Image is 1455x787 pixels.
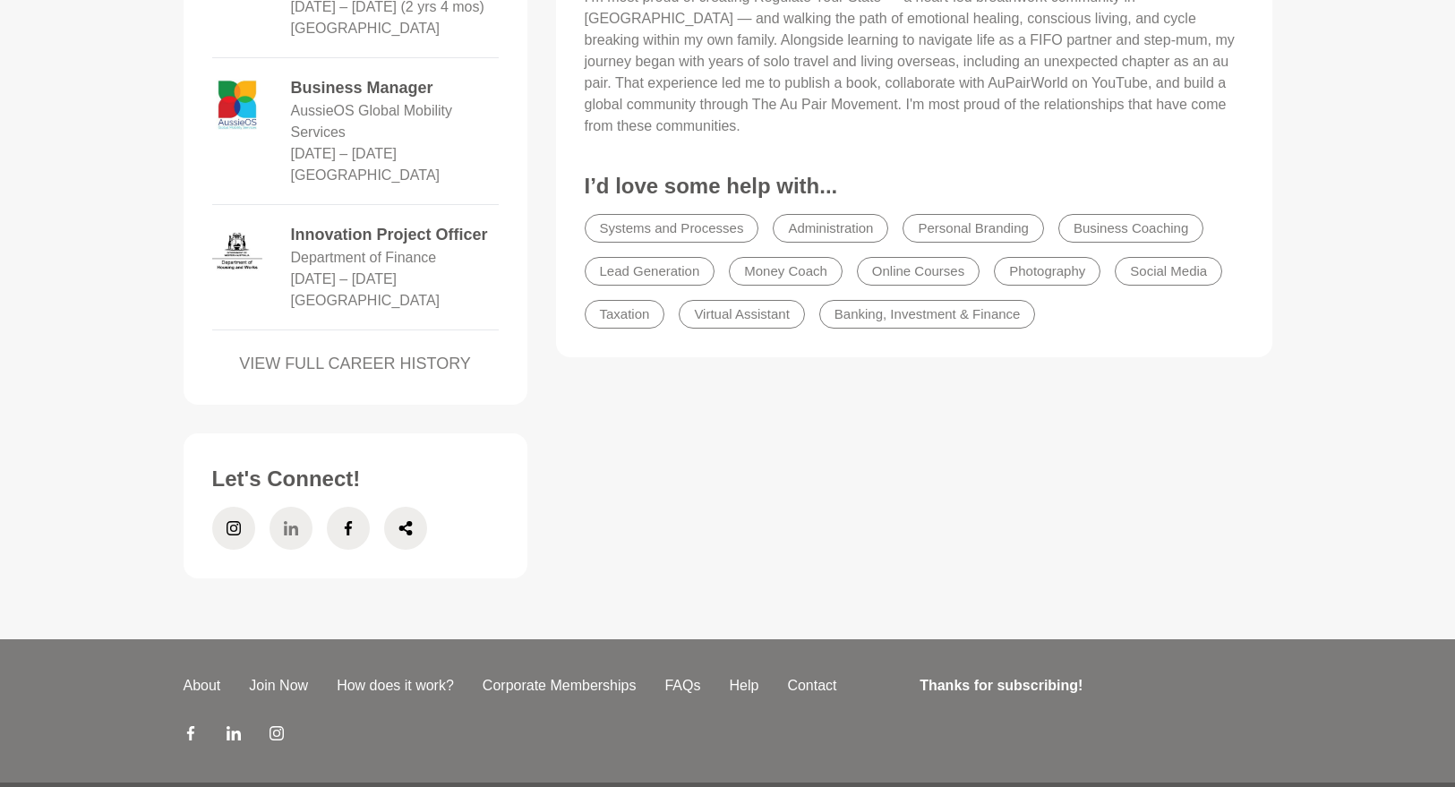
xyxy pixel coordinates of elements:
[650,675,715,697] a: FAQs
[291,247,437,269] dd: Department of Finance
[184,725,198,747] a: Facebook
[322,675,468,697] a: How does it work?
[291,269,398,290] dd: Sep 2021 – Aug 2022
[291,271,398,287] time: [DATE] – [DATE]
[291,143,398,165] dd: Aug 2021 – Jul 2022
[468,675,651,697] a: Corporate Memberships
[291,290,441,312] dd: [GEOGRAPHIC_DATA]
[169,675,235,697] a: About
[291,18,441,39] dd: [GEOGRAPHIC_DATA]
[291,76,499,100] dd: Business Manager
[235,675,322,697] a: Join Now
[212,466,499,492] h3: Let's Connect!
[212,80,262,130] img: logo
[291,223,499,247] dd: Innovation Project Officer
[920,675,1261,697] h4: Thanks for subscribing!
[291,100,499,143] dd: AussieOS Global Mobility Services
[227,725,241,747] a: LinkedIn
[715,675,773,697] a: Help
[384,507,427,550] a: Share
[270,725,284,747] a: Instagram
[212,507,255,550] a: Instagram
[291,146,398,161] time: [DATE] – [DATE]
[212,352,499,376] a: VIEW FULL CAREER HISTORY
[585,173,1244,200] h3: I’d love some help with...
[327,507,370,550] a: Facebook
[270,507,312,550] a: LinkedIn
[291,165,441,186] dd: [GEOGRAPHIC_DATA]
[773,675,851,697] a: Contact
[212,227,262,277] img: logo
